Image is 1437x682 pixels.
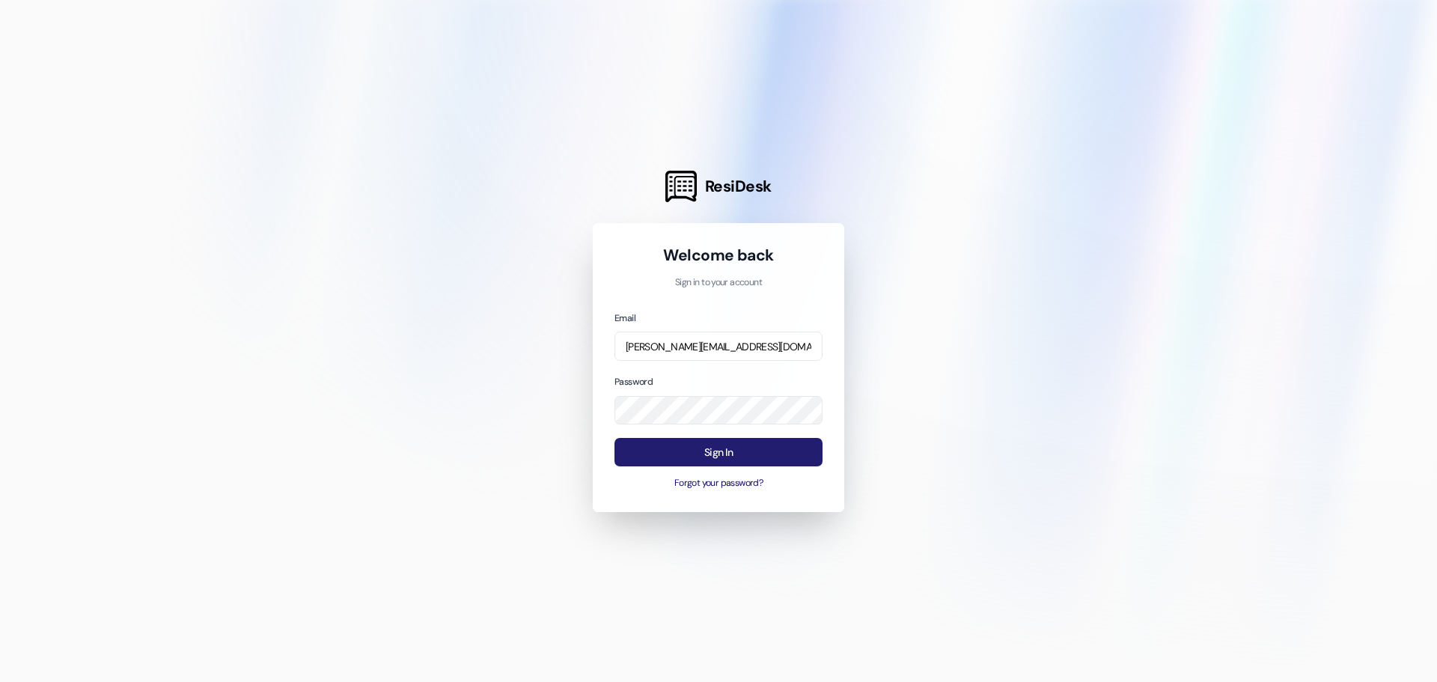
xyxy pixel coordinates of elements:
label: Password [614,376,653,388]
input: name@example.com [614,332,823,361]
span: ResiDesk [705,176,772,197]
img: ResiDesk Logo [665,171,697,202]
button: Forgot your password? [614,477,823,490]
h1: Welcome back [614,245,823,266]
button: Sign In [614,438,823,467]
label: Email [614,312,635,324]
p: Sign in to your account [614,276,823,290]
